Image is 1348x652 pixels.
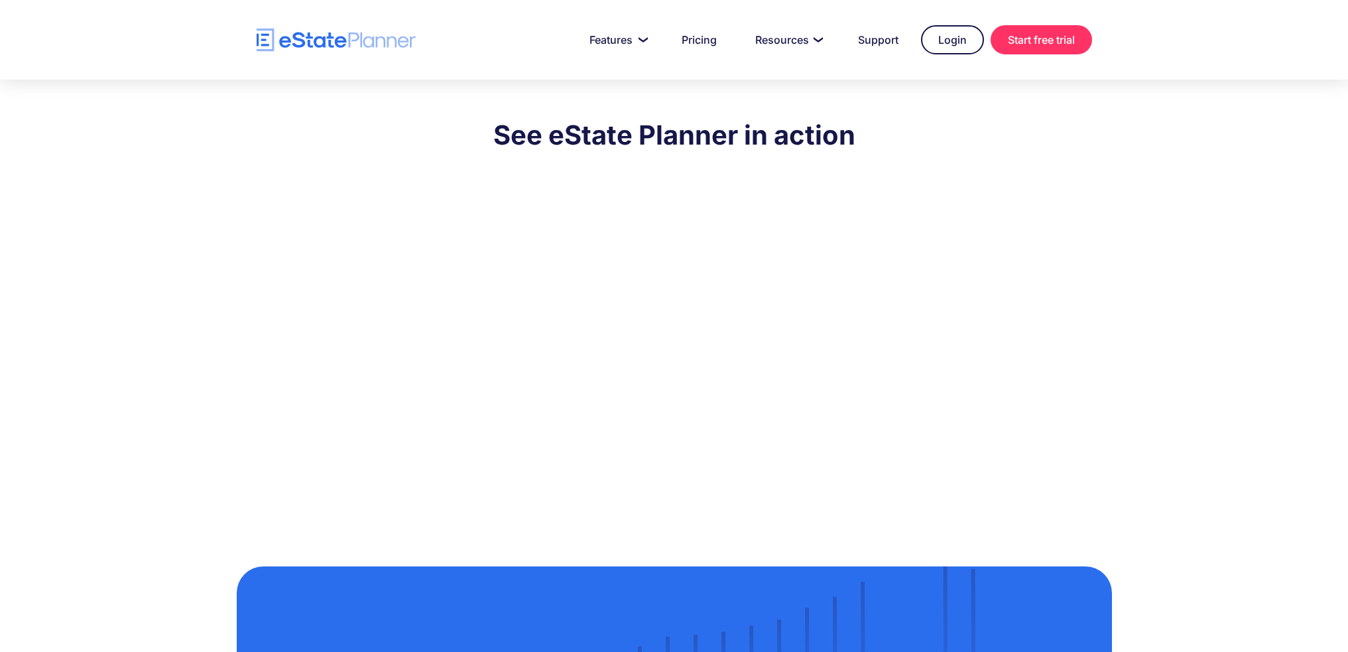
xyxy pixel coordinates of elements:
[739,27,835,53] a: Resources
[842,27,914,53] a: Support
[574,27,659,53] a: Features
[991,25,1092,54] a: Start free trial
[666,27,733,53] a: Pricing
[257,29,416,52] a: home
[921,25,984,54] a: Login
[363,119,986,152] h2: See eState Planner in action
